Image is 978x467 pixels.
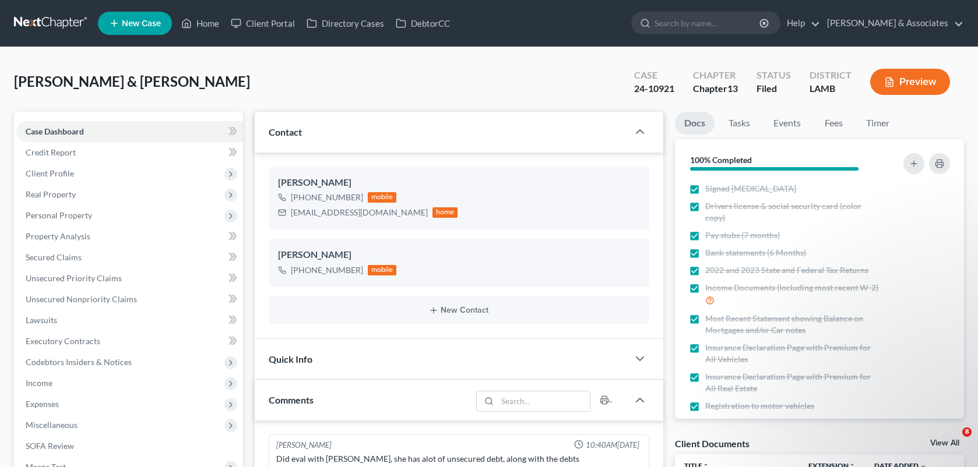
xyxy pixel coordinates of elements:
span: Expenses [26,399,59,409]
a: Unsecured Nonpriority Claims [16,289,243,310]
span: Miscellaneous [26,420,78,430]
span: Quick Info [269,353,312,365]
a: SOFA Review [16,436,243,457]
span: Credit Report [26,147,76,157]
span: Bank statements (6 Months) [705,247,806,259]
iframe: Intercom live chat [938,427,966,455]
span: Lawsuits [26,315,57,325]
span: Pay stubs (7 months) [705,229,780,241]
span: Personal Property [26,210,92,220]
a: Docs [675,112,715,135]
span: Secured Claims [26,252,82,262]
input: Search by name... [655,12,761,34]
span: Income Documents (Including most recent W-2) [705,282,878,293]
span: [PERSON_NAME] & [PERSON_NAME] [14,73,250,90]
a: Timer [857,112,899,135]
span: New Case [122,19,161,28]
button: New Contact [278,306,641,315]
span: Insurance Declaration Page with Premium for All Real Estate [705,371,882,394]
a: Secured Claims [16,247,243,268]
a: View All [930,439,959,447]
a: Lawsuits [16,310,243,331]
a: Directory Cases [301,13,390,34]
span: Drivers license & social security card (color copy) [705,200,882,224]
span: Comments [269,394,314,405]
a: Fees [815,112,852,135]
span: Registration to motor vehicles [705,400,814,412]
div: [PERSON_NAME] [278,248,641,262]
div: Case [634,69,674,82]
span: Contact [269,126,302,137]
div: [PHONE_NUMBER] [291,264,363,276]
span: Real Property [26,189,76,199]
span: 8 [962,427,972,437]
div: [PERSON_NAME] [278,176,641,190]
span: 2022 and 2023 State and Federal Tax Returns [705,264,868,276]
div: District [810,69,852,82]
span: Insurance Declaration Page with Premium for All Vehicles [705,342,882,365]
span: Signed [MEDICAL_DATA] [705,183,796,194]
a: Tasks [719,112,759,135]
input: Search... [498,391,590,411]
span: Property Analysis [26,231,90,241]
span: Executory Contracts [26,336,100,346]
a: Credit Report [16,142,243,163]
div: mobile [368,265,397,275]
span: Unsecured Priority Claims [26,273,122,283]
span: Income [26,378,52,388]
div: [PERSON_NAME] [276,440,332,451]
span: Codebtors Insiders & Notices [26,357,132,367]
a: Events [764,112,810,135]
div: Client Documents [675,437,750,450]
span: 10:40AM[DATE] [586,440,639,451]
div: Chapter [693,69,738,82]
span: 13 [727,83,738,94]
span: Unsecured Nonpriority Claims [26,294,137,304]
div: Filed [757,82,791,95]
span: NADA estimate on your vehicles [705,418,822,429]
a: Client Portal [225,13,301,34]
strong: 100% Completed [690,155,752,165]
div: 24-10921 [634,82,674,95]
a: Unsecured Priority Claims [16,268,243,289]
a: DebtorCC [390,13,456,34]
div: mobile [368,192,397,203]
div: [EMAIL_ADDRESS][DOMAIN_NAME] [291,207,428,218]
span: Client Profile [26,168,74,178]
span: SOFA Review [26,441,74,451]
a: Help [781,13,820,34]
a: Home [175,13,225,34]
div: Chapter [693,82,738,95]
span: Case Dashboard [26,126,84,136]
a: Property Analysis [16,226,243,247]
a: [PERSON_NAME] & Associates [821,13,963,34]
div: LAMB [810,82,852,95]
span: Most Recent Statement showing Balance on Mortgages and/or Car notes [705,313,882,336]
div: Status [757,69,791,82]
a: Executory Contracts [16,331,243,352]
a: Case Dashboard [16,121,243,142]
button: Preview [870,69,950,95]
div: home [432,207,458,218]
div: [PHONE_NUMBER] [291,192,363,203]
